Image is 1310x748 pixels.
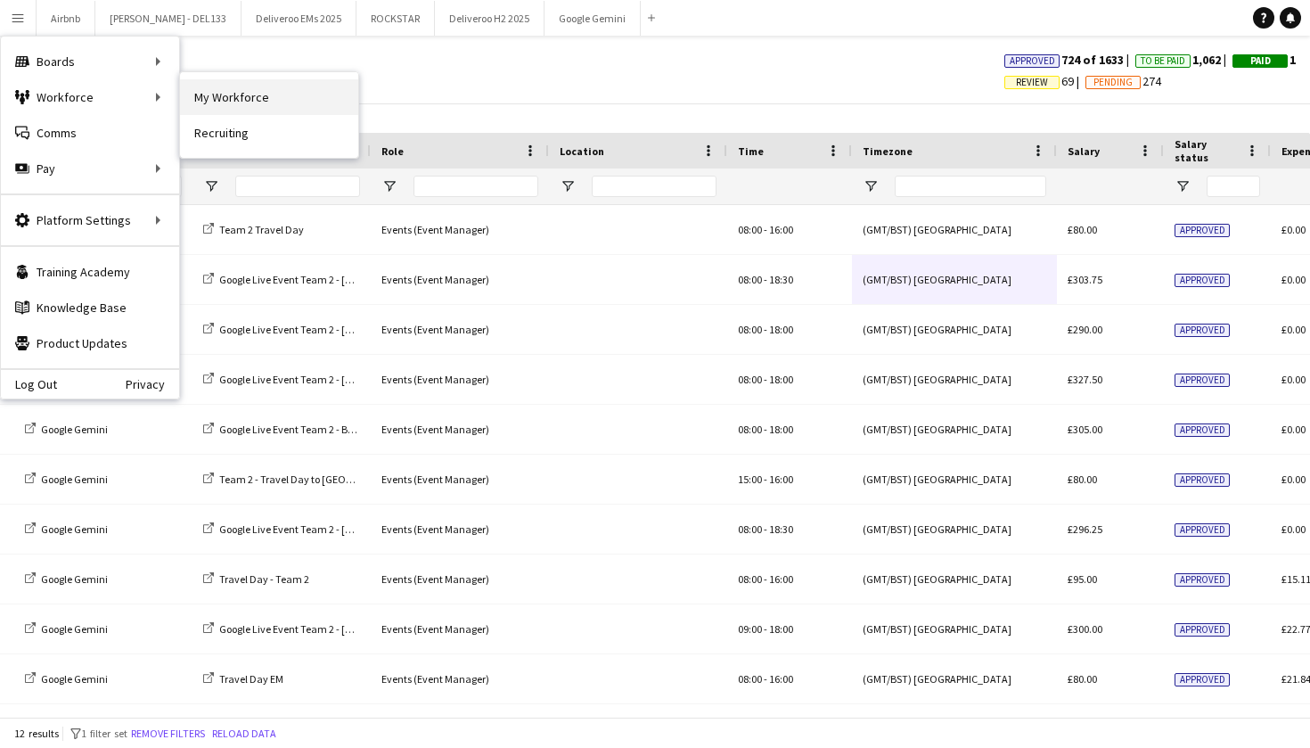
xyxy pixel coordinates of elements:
span: - [764,423,767,436]
div: (GMT/BST) [GEOGRAPHIC_DATA] [852,205,1057,254]
span: Team 2 Travel Day [219,223,304,236]
span: Approved [1010,55,1055,67]
span: - [764,323,767,336]
span: Approved [1175,523,1230,537]
span: 08:00 [738,572,762,586]
input: Timezone Filter Input [895,176,1046,197]
div: Events (Event Manager) [371,604,549,653]
a: Google Gemini [25,672,108,686]
span: £0.00 [1281,323,1306,336]
span: Google Live Event Team 2 - Bath [219,423,364,436]
a: Google Live Event Team 2 - [GEOGRAPHIC_DATA] [203,622,439,636]
button: Remove filters [127,724,209,744]
span: Google Gemini [41,423,108,436]
span: £95.00 [1068,572,1097,586]
span: 274 [1085,73,1161,89]
input: Salary status Filter Input [1207,176,1260,197]
a: Google Live Event Team 2 - [GEOGRAPHIC_DATA] [203,373,439,386]
span: Approved [1175,274,1230,287]
div: Events (Event Manager) [371,205,549,254]
span: Google Live Event Team 2 - [GEOGRAPHIC_DATA] [219,273,439,286]
a: Google Gemini [25,522,108,536]
span: Review [1016,77,1048,88]
span: Paid [1250,55,1271,67]
span: Approved [1175,623,1230,637]
div: Events (Event Manager) [371,455,549,504]
span: 08:00 [738,323,762,336]
button: Deliveroo EMs 2025 [242,1,356,36]
span: Approved [1175,224,1230,237]
span: Approved [1175,473,1230,487]
span: Salary status [1175,137,1239,164]
input: Role Filter Input [413,176,538,197]
span: £0.00 [1281,373,1306,386]
a: Team 2 - Travel Day to [GEOGRAPHIC_DATA] [203,473,420,486]
span: 08:00 [738,522,762,536]
div: Events (Event Manager) [371,555,549,604]
div: (GMT/BST) [GEOGRAPHIC_DATA] [852,654,1057,703]
span: Location [560,144,604,158]
a: Recruiting [180,115,358,151]
button: Open Filter Menu [560,178,576,194]
a: Google Live Event Team 2 - [GEOGRAPHIC_DATA] [203,273,439,286]
div: Platform Settings [1,202,179,238]
div: (GMT/BST) [GEOGRAPHIC_DATA] [852,305,1057,354]
div: Events (Event Manager) [371,405,549,454]
a: Comms [1,115,179,151]
span: Approved [1175,374,1230,387]
div: (GMT/BST) [GEOGRAPHIC_DATA] [852,455,1057,504]
a: Team 2 Travel Day [203,223,304,236]
a: Google Gemini [25,622,108,636]
span: Google Gemini [41,622,108,636]
span: To Be Paid [1141,55,1185,67]
span: £327.50 [1068,373,1102,386]
span: 18:30 [769,522,793,536]
span: 1 filter set [81,727,127,740]
a: Google Live Event Team 2 - [GEOGRAPHIC_DATA] [203,522,439,536]
span: £296.25 [1068,522,1102,536]
span: Google Gemini [41,522,108,536]
span: - [764,273,767,286]
button: Open Filter Menu [381,178,397,194]
span: Approved [1175,573,1230,587]
div: Pay [1,151,179,186]
button: Open Filter Menu [203,178,219,194]
span: 08:00 [738,223,762,236]
span: Google Gemini [41,473,108,486]
span: Google Gemini [41,672,108,686]
a: Travel Day EM [203,672,283,686]
span: 08:00 [738,672,762,686]
div: (GMT/BST) [GEOGRAPHIC_DATA] [852,405,1057,454]
span: 08:00 [738,423,762,436]
span: Approved [1175,423,1230,437]
span: 08:00 [738,273,762,286]
span: Pending [1093,77,1133,88]
div: (GMT/BST) [GEOGRAPHIC_DATA] [852,555,1057,604]
div: Events (Event Manager) [371,305,549,354]
span: Google Live Event Team 2 - [GEOGRAPHIC_DATA] [219,373,439,386]
span: £0.00 [1281,423,1306,436]
span: £300.00 [1068,622,1102,636]
span: £80.00 [1068,473,1097,486]
button: Google Gemini [544,1,641,36]
a: Log Out [1,377,57,391]
span: Google Live Event Team 2 - [GEOGRAPHIC_DATA] [219,622,439,636]
span: Role [381,144,404,158]
input: Location Filter Input [592,176,716,197]
span: 1,062 [1135,52,1232,68]
span: 16:00 [769,223,793,236]
span: £0.00 [1281,473,1306,486]
a: Google Live Event Team 2 - [GEOGRAPHIC_DATA] [203,323,439,336]
a: Google Gemini [25,572,108,586]
span: 18:00 [769,323,793,336]
span: 16:00 [769,572,793,586]
button: [PERSON_NAME] - DEL133 [95,1,242,36]
span: £290.00 [1068,323,1102,336]
span: 18:00 [769,423,793,436]
span: 18:30 [769,273,793,286]
span: 69 [1004,73,1085,89]
span: Approved [1175,673,1230,686]
span: 18:00 [769,373,793,386]
button: Airbnb [37,1,95,36]
span: Google Gemini [41,572,108,586]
